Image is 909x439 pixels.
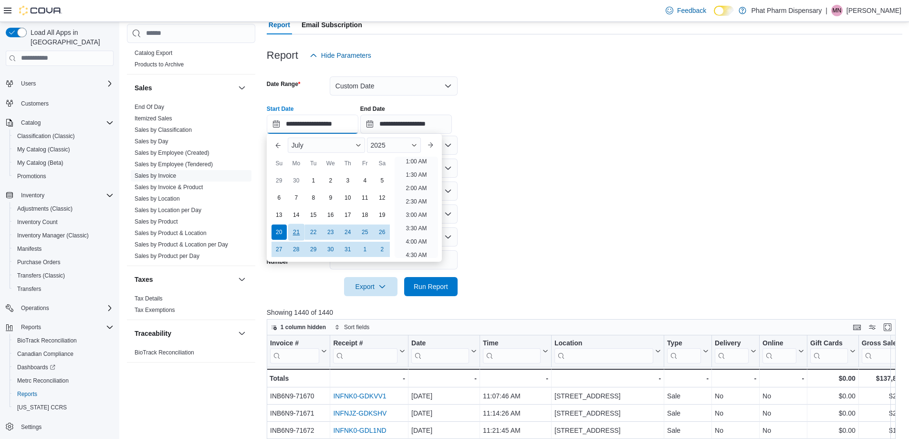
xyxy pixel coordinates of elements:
[17,159,63,167] span: My Catalog (Beta)
[833,5,842,16] span: MN
[375,242,390,257] div: day-2
[135,275,153,284] h3: Taxes
[267,80,301,88] label: Date Range
[375,156,390,171] div: Sa
[21,323,41,331] span: Reports
[554,373,661,384] div: -
[404,277,458,296] button: Run Report
[763,339,796,348] div: Online
[270,407,327,419] div: INB6N9-71671
[267,50,298,61] h3: Report
[17,190,114,201] span: Inventory
[846,5,901,16] p: [PERSON_NAME]
[13,335,81,346] a: BioTrack Reconciliation
[135,172,176,180] span: Sales by Invoice
[414,282,448,291] span: Run Report
[13,348,77,360] a: Canadian Compliance
[267,321,330,333] button: 1 column hidden
[662,1,710,20] a: Feedback
[763,339,804,364] button: Online
[554,339,653,364] div: Location
[267,308,902,317] p: Showing 1440 of 1440
[375,225,390,240] div: day-26
[444,141,452,149] button: Open list of options
[402,156,430,167] li: 1:00 AM
[402,196,430,207] li: 2:30 AM
[135,329,171,338] h3: Traceability
[269,15,290,34] span: Report
[135,161,213,168] span: Sales by Employee (Tendered)
[270,339,319,348] div: Invoice #
[17,337,77,344] span: BioTrack Reconciliation
[13,203,76,214] a: Adjustments (Classic)
[17,272,65,279] span: Transfers (Classic)
[270,390,327,402] div: INB6N9-71670
[13,230,93,241] a: Inventory Manager (Classic)
[127,347,255,362] div: Traceability
[135,195,180,202] a: Sales by Location
[411,339,477,364] button: Date
[135,161,213,168] a: Sales by Employee (Tendered)
[333,409,387,417] a: INFNJZ-GDKSHV
[135,61,184,68] span: Products to Archive
[13,243,45,255] a: Manifests
[10,156,117,170] button: My Catalog (Beta)
[483,339,548,364] button: Time
[10,347,117,361] button: Canadian Compliance
[882,321,893,333] button: Enter fullscreen
[135,295,163,302] span: Tax Details
[357,190,373,205] div: day-11
[411,339,469,364] div: Date
[375,173,390,188] div: day-5
[306,46,375,65] button: Hide Parameters
[10,256,117,269] button: Purchase Orders
[810,339,856,364] button: Gift Cards
[306,242,321,257] div: day-29
[810,339,848,364] div: Gift Card Sales
[135,206,201,214] span: Sales by Location per Day
[411,339,469,348] div: Date
[357,242,373,257] div: day-1
[340,190,355,205] div: day-10
[357,173,373,188] div: day-4
[302,15,362,34] span: Email Subscription
[2,77,117,90] button: Users
[135,307,175,313] a: Tax Exemptions
[135,184,203,191] a: Sales by Invoice & Product
[17,404,67,411] span: [US_STATE] CCRS
[271,172,391,258] div: July, 2025
[135,253,199,259] a: Sales by Product per Day
[21,100,49,107] span: Customers
[344,277,397,296] button: Export
[751,5,822,16] p: Phat Pharm Dispensary
[272,156,287,171] div: Su
[554,407,661,419] div: [STREET_ADDRESS]
[10,170,117,183] button: Promotions
[13,388,114,400] span: Reports
[270,339,319,364] div: Invoice #
[17,146,70,153] span: My Catalog (Classic)
[236,328,248,339] button: Traceability
[135,241,228,248] span: Sales by Product & Location per Day
[13,130,79,142] a: Classification (Classic)
[135,138,168,145] span: Sales by Day
[13,257,114,268] span: Purchase Orders
[323,207,338,223] div: day-16
[810,373,856,384] div: $0.00
[10,374,117,387] button: Metrc Reconciliation
[2,116,117,129] button: Catalog
[289,190,304,205] div: day-7
[17,377,69,385] span: Metrc Reconciliation
[236,274,248,285] button: Taxes
[17,302,114,314] span: Operations
[13,171,50,182] a: Promotions
[13,402,114,413] span: Washington CCRS
[306,225,321,240] div: day-22
[402,223,430,234] li: 3:30 AM
[13,130,114,142] span: Classification (Classic)
[288,224,304,240] div: day-21
[402,249,430,261] li: 4:30 AM
[288,138,365,153] div: Button. Open the month selector. July is currently selected.
[483,339,541,364] div: Time
[17,78,40,89] button: Users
